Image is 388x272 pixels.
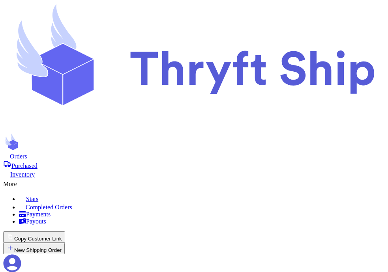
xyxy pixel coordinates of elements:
[26,196,38,202] span: Stats
[19,218,385,225] a: Payouts
[11,162,37,169] span: Purchased
[10,171,35,178] span: Inventory
[3,160,385,170] a: Purchased
[3,243,65,254] button: New Shipping Order
[3,231,65,243] button: Copy Customer Link
[10,153,27,160] span: Orders
[26,218,46,225] span: Payouts
[19,194,385,203] a: Stats
[19,211,385,218] a: Payments
[19,203,385,211] a: Completed Orders
[3,170,385,178] a: Inventory
[3,178,385,188] div: More
[26,204,72,211] span: Completed Orders
[26,211,51,218] span: Payments
[3,152,385,160] a: Orders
